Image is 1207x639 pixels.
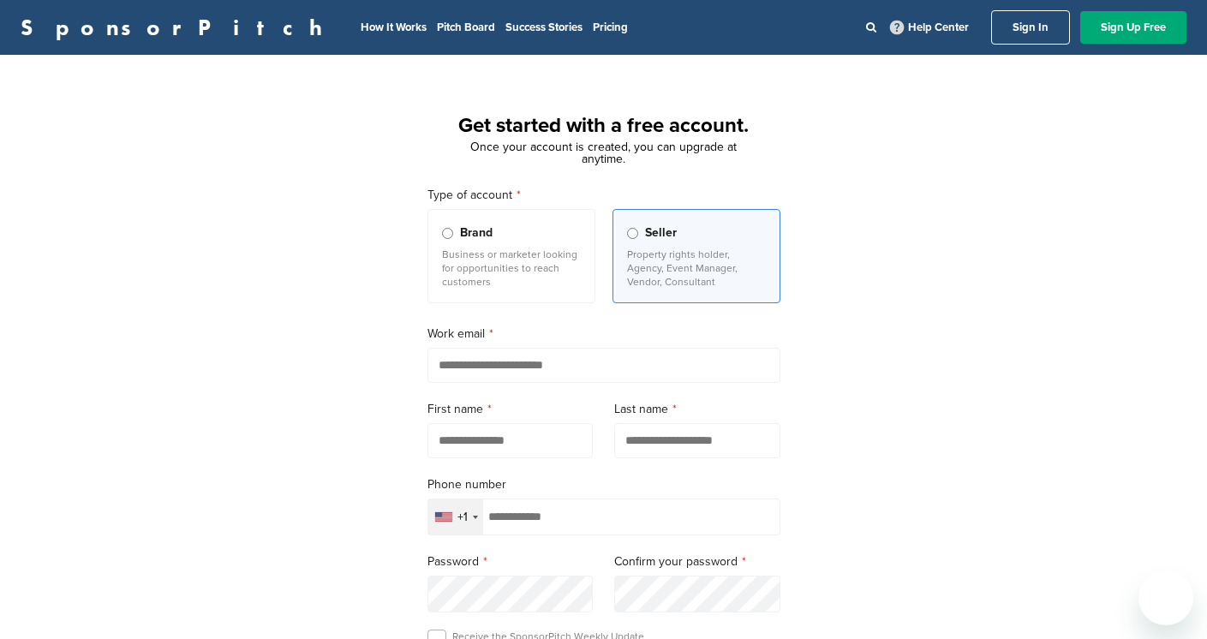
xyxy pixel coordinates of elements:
h1: Get started with a free account. [407,110,801,141]
a: Sign Up Free [1080,11,1186,44]
label: First name [427,400,594,419]
input: Brand Business or marketer looking for opportunities to reach customers [442,228,453,239]
a: Sign In [991,10,1070,45]
span: Seller [645,224,677,242]
p: Business or marketer looking for opportunities to reach customers [442,248,581,289]
div: +1 [457,511,468,523]
a: Help Center [887,17,972,38]
a: Success Stories [505,21,583,34]
label: Confirm your password [614,552,780,571]
label: Work email [427,325,780,343]
label: Last name [614,400,780,419]
iframe: Button to launch messaging window [1138,570,1193,625]
div: Selected country [428,499,483,534]
a: Pitch Board [437,21,495,34]
span: Brand [460,224,493,242]
input: Seller Property rights holder, Agency, Event Manager, Vendor, Consultant [627,228,638,239]
label: Phone number [427,475,780,494]
span: Once your account is created, you can upgrade at anytime. [470,140,737,166]
label: Password [427,552,594,571]
a: How It Works [361,21,427,34]
a: SponsorPitch [21,16,333,39]
p: Property rights holder, Agency, Event Manager, Vendor, Consultant [627,248,766,289]
a: Pricing [593,21,628,34]
label: Type of account [427,186,780,205]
